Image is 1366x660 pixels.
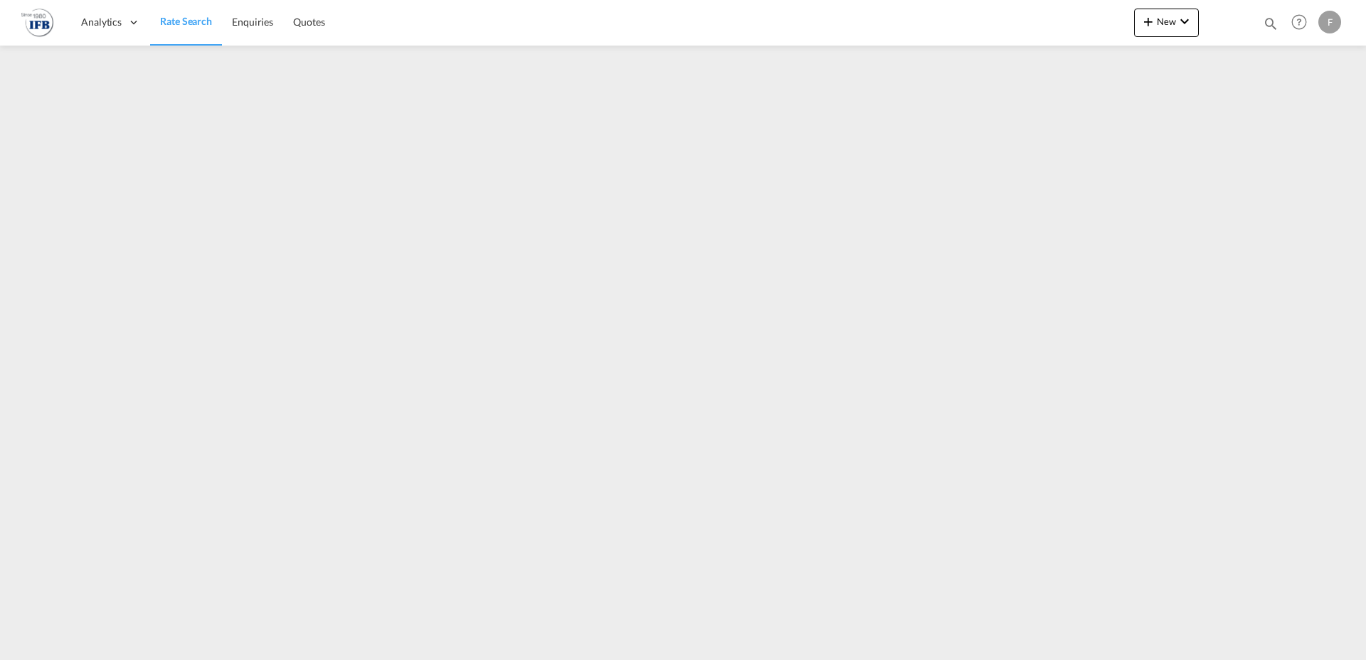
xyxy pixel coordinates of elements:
[1287,10,1311,34] span: Help
[160,15,212,27] span: Rate Search
[232,16,273,28] span: Enquiries
[81,15,122,29] span: Analytics
[21,6,53,38] img: de31bbe0256b11eebba44b54815f083d.png
[1318,11,1341,33] div: F
[293,16,324,28] span: Quotes
[1140,16,1193,27] span: New
[1176,13,1193,30] md-icon: icon-chevron-down
[1140,13,1157,30] md-icon: icon-plus 400-fg
[1287,10,1318,36] div: Help
[1134,9,1199,37] button: icon-plus 400-fgNewicon-chevron-down
[1263,16,1278,37] div: icon-magnify
[1263,16,1278,31] md-icon: icon-magnify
